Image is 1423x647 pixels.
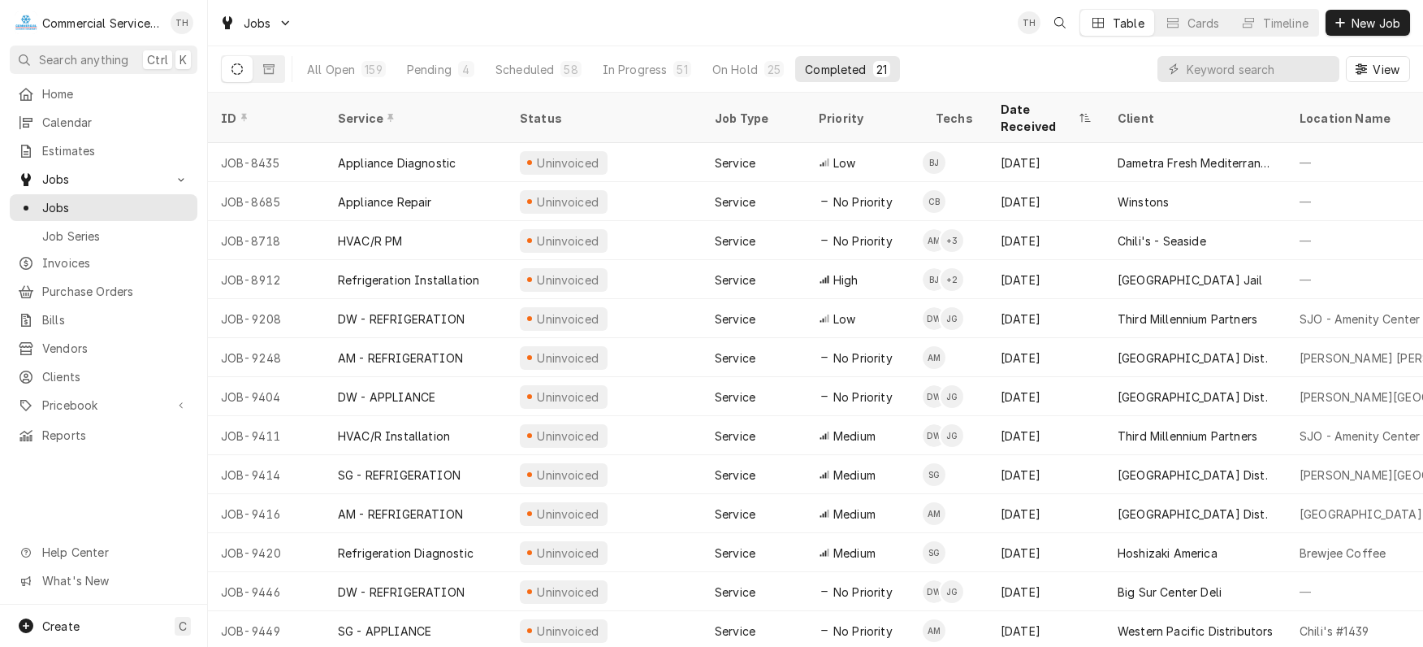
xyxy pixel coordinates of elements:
span: Medium [833,545,876,562]
div: David Waite's Avatar [923,307,945,330]
div: Uninvoiced [535,271,601,289]
div: JG [941,307,963,330]
div: JG [941,424,963,447]
div: TH [171,11,193,34]
div: Tricia Hansen's Avatar [171,11,193,34]
div: AM - REFRIGERATION [338,350,463,367]
span: Medium [833,467,876,484]
span: Low [833,154,855,172]
div: TH [1018,11,1040,34]
div: Tricia Hansen's Avatar [1018,11,1040,34]
div: + 2 [941,268,963,291]
span: No Priority [833,350,893,367]
div: [DATE] [988,182,1105,221]
div: Dametra Fresh Mediterranean [1118,154,1274,172]
div: AM [923,619,945,642]
a: Home [10,80,197,107]
a: Go to Pricebook [10,392,197,419]
span: High [833,271,859,289]
div: 21 [876,61,887,78]
span: Home [42,85,189,102]
div: SJO - Amenity Center [1300,310,1420,328]
div: HVAC/R PM [338,232,402,250]
div: DW [923,424,945,447]
span: Pricebook [42,397,165,414]
div: Audie Murphy's Avatar [923,502,945,525]
div: Uninvoiced [535,506,601,523]
a: Go to Jobs [10,166,197,193]
span: Jobs [244,15,271,32]
div: AM [923,502,945,525]
div: Uninvoiced [535,545,601,562]
div: Uninvoiced [535,232,601,250]
div: JOB-8912 [208,260,325,299]
div: Appliance Repair [338,193,432,211]
span: Reports [42,427,189,444]
div: BJ [923,268,945,291]
div: JOB-9208 [208,299,325,338]
div: HVAC/R Installation [338,428,450,445]
div: SG - APPLIANCE [338,623,431,640]
div: Commercial Service Co.'s Avatar [15,11,37,34]
span: Bills [42,311,189,328]
div: [DATE] [988,143,1105,182]
div: Western Pacific Distributors [1118,623,1273,640]
span: Vendors [42,340,189,357]
span: Invoices [42,254,189,271]
a: Clients [10,363,197,390]
div: Brandon Johnson's Avatar [923,268,945,291]
div: [GEOGRAPHIC_DATA] [1300,506,1422,523]
div: Carson Bourdet's Avatar [923,190,945,213]
div: AM [923,346,945,369]
div: Third Millennium Partners [1118,428,1257,445]
div: Joey Gallegos's Avatar [941,307,963,330]
div: Cards [1187,15,1220,32]
div: Refrigeration Diagnostic [338,545,474,562]
button: View [1346,56,1410,82]
div: Priority [819,110,906,127]
div: JOB-9416 [208,494,325,533]
span: Jobs [42,199,189,216]
div: JG [941,580,963,603]
div: Uninvoiced [535,350,601,367]
div: SG [923,463,945,486]
div: SJO - Amenity Center [1300,428,1420,445]
div: [DATE] [988,416,1105,455]
div: SG - REFRIGERATION [338,467,461,484]
div: Brewjee Coffee [1300,545,1386,562]
div: Service [715,271,755,289]
span: No Priority [833,232,893,250]
div: Service [715,428,755,445]
div: Service [715,545,755,562]
div: Service [338,110,491,127]
div: Uninvoiced [535,623,601,640]
div: [DATE] [988,299,1105,338]
div: DW [923,307,945,330]
div: Joey Gallegos's Avatar [941,580,963,603]
div: JOB-9411 [208,416,325,455]
span: C [179,618,187,635]
div: DW - REFRIGERATION [338,584,465,601]
div: Winstons [1118,193,1169,211]
div: Audie Murphy's Avatar [923,346,945,369]
div: Pending [407,61,452,78]
div: JOB-9404 [208,377,325,416]
div: 25 [768,61,781,78]
div: [DATE] [988,377,1105,416]
div: [DATE] [988,572,1105,611]
div: Uninvoiced [535,584,601,601]
div: Service [715,232,755,250]
div: [GEOGRAPHIC_DATA] Dist. [1118,350,1268,367]
span: Clients [42,368,189,385]
div: C [15,11,37,34]
div: Brandon Johnson's Avatar [923,151,945,174]
div: Completed [805,61,866,78]
a: Go to What's New [10,567,197,594]
div: Service [715,506,755,523]
div: 51 [677,61,687,78]
div: JOB-8718 [208,221,325,260]
div: [DATE] [988,494,1105,533]
div: Techs [936,110,975,127]
div: In Progress [603,61,668,78]
div: Audie Murphy's Avatar [923,619,945,642]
